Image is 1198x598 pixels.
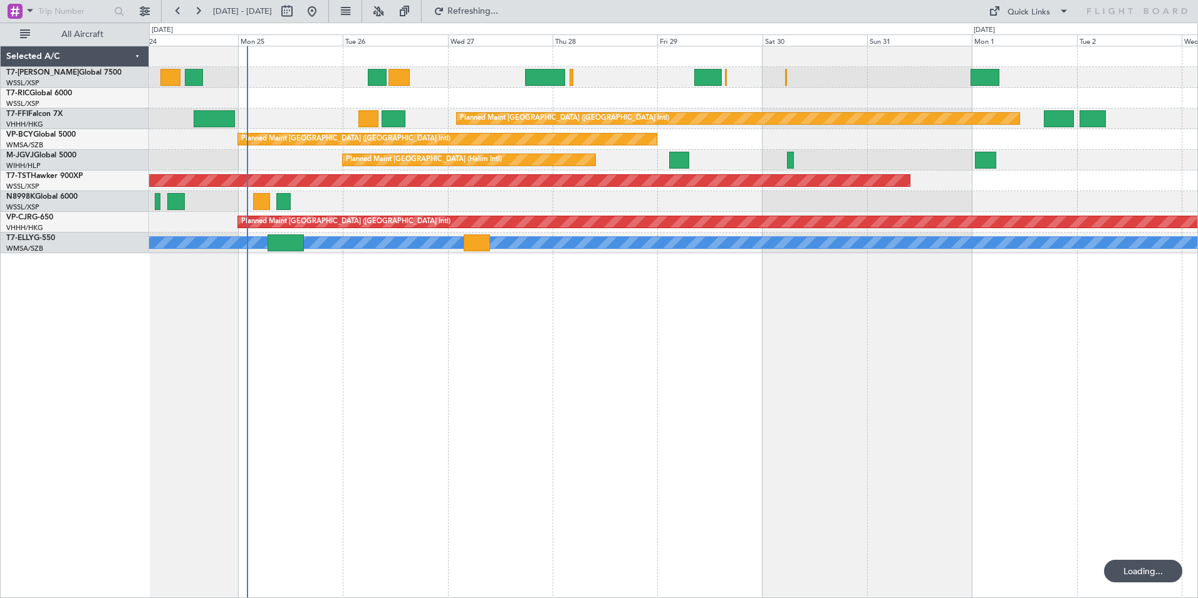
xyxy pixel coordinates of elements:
span: VP-BCY [6,131,33,139]
span: All Aircraft [33,30,132,39]
div: Planned Maint [GEOGRAPHIC_DATA] ([GEOGRAPHIC_DATA] Intl) [241,130,451,149]
a: VP-BCYGlobal 5000 [6,131,76,139]
button: Refreshing... [428,1,503,21]
a: N8998KGlobal 6000 [6,193,78,201]
a: T7-RICGlobal 6000 [6,90,72,97]
span: T7-RIC [6,90,29,97]
div: Sun 24 [133,34,238,46]
div: Planned Maint [GEOGRAPHIC_DATA] ([GEOGRAPHIC_DATA] Intl) [241,212,451,231]
div: Sun 31 [867,34,972,46]
a: WMSA/SZB [6,244,43,253]
span: T7-TST [6,172,31,180]
a: WSSL/XSP [6,78,39,88]
div: [DATE] [974,25,995,36]
a: WMSA/SZB [6,140,43,150]
a: VP-CJRG-650 [6,214,53,221]
div: Quick Links [1008,6,1050,19]
div: Planned Maint [GEOGRAPHIC_DATA] (Halim Intl) [346,150,502,169]
span: T7-ELLY [6,234,34,242]
div: Mon 25 [238,34,343,46]
a: T7-ELLYG-550 [6,234,55,242]
button: Quick Links [982,1,1075,21]
a: WIHH/HLP [6,161,41,170]
a: T7-TSTHawker 900XP [6,172,83,180]
span: T7-[PERSON_NAME] [6,69,79,76]
a: VHHH/HKG [6,223,43,233]
div: Tue 2 [1077,34,1182,46]
a: WSSL/XSP [6,182,39,191]
input: Trip Number [38,2,110,21]
div: [DATE] [152,25,173,36]
span: VP-CJR [6,214,32,221]
div: Tue 26 [343,34,447,46]
button: All Aircraft [14,24,136,45]
span: T7-FFI [6,110,28,118]
a: VHHH/HKG [6,120,43,129]
span: [DATE] - [DATE] [213,6,272,17]
div: Planned Maint [GEOGRAPHIC_DATA] ([GEOGRAPHIC_DATA] Intl) [460,109,669,128]
div: Mon 1 [972,34,1076,46]
div: Fri 29 [657,34,762,46]
a: WSSL/XSP [6,202,39,212]
span: Refreshing... [447,7,499,16]
a: WSSL/XSP [6,99,39,108]
div: Loading... [1104,560,1182,582]
div: Thu 28 [553,34,657,46]
div: Wed 27 [448,34,553,46]
span: N8998K [6,193,35,201]
a: T7-FFIFalcon 7X [6,110,63,118]
span: M-JGVJ [6,152,34,159]
div: Sat 30 [763,34,867,46]
a: M-JGVJGlobal 5000 [6,152,76,159]
a: T7-[PERSON_NAME]Global 7500 [6,69,122,76]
